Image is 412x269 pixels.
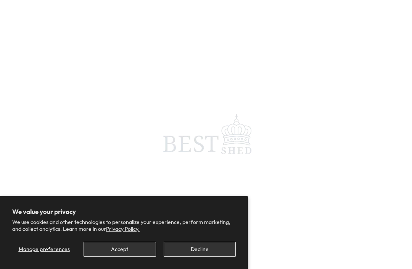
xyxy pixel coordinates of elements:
[12,219,236,232] p: We use cookies and other technologies to personalize your experience, perform marketing, and coll...
[106,225,140,232] a: Privacy Policy.
[12,208,236,215] h2: We value your privacy
[84,242,156,257] button: Accept
[164,242,236,257] button: Decline
[19,246,70,253] span: Manage preferences
[12,242,76,257] button: Manage preferences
